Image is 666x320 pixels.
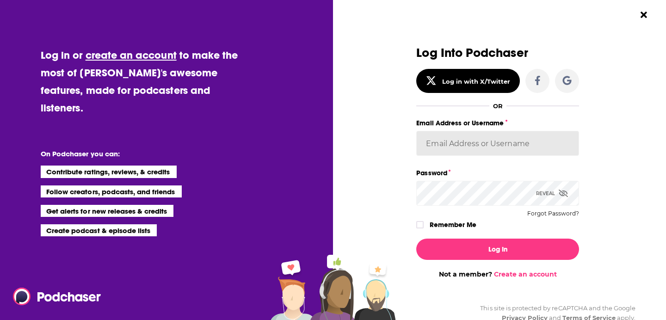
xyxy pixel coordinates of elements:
[41,224,157,236] li: Create podcast & episode lists
[442,78,510,85] div: Log in with X/Twitter
[416,270,579,278] div: Not a member?
[41,166,177,178] li: Contribute ratings, reviews, & credits
[416,46,579,60] h3: Log Into Podchaser
[86,49,177,62] a: create an account
[416,131,579,156] input: Email Address or Username
[416,117,579,129] label: Email Address or Username
[527,210,579,217] button: Forgot Password?
[536,181,568,206] div: Reveal
[494,270,557,278] a: Create an account
[416,69,520,93] button: Log in with X/Twitter
[41,185,182,197] li: Follow creators, podcasts, and friends
[493,102,503,110] div: OR
[13,288,102,305] img: Podchaser - Follow, Share and Rate Podcasts
[430,219,476,231] label: Remember Me
[41,149,226,158] li: On Podchaser you can:
[13,288,94,305] a: Podchaser - Follow, Share and Rate Podcasts
[416,239,579,260] button: Log In
[416,167,579,179] label: Password
[635,6,653,24] button: Close Button
[41,205,173,217] li: Get alerts for new releases & credits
